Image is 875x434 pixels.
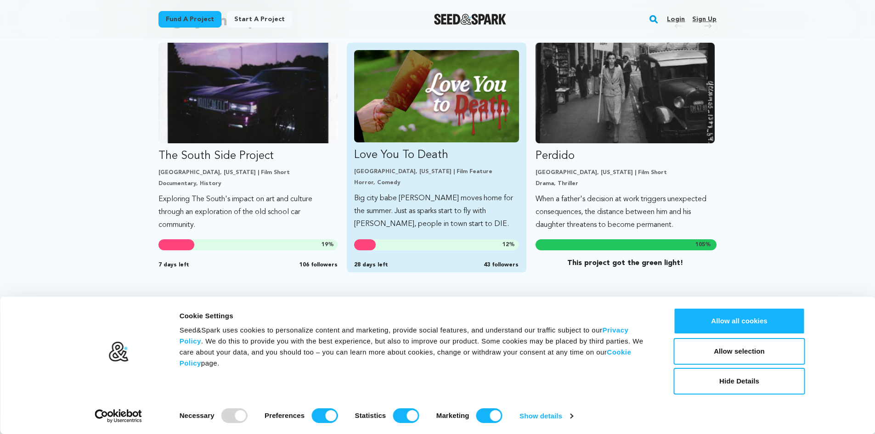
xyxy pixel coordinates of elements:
span: 7 days left [158,261,189,269]
span: 105 [695,242,705,248]
a: Seed&Spark Homepage [434,14,506,25]
a: Login [667,12,685,27]
span: % [695,241,711,248]
a: Fund a project [158,11,221,28]
span: 106 followers [299,261,338,269]
a: Fund Love You To Death [354,50,519,231]
p: [GEOGRAPHIC_DATA], [US_STATE] | Film Short [158,169,338,176]
p: When a father's decision at work triggers unexpected consequences, the distance between him and h... [536,193,715,231]
p: Drama, Thriller [536,180,715,187]
span: 43 followers [484,261,519,269]
span: % [322,241,334,248]
strong: Statistics [355,411,386,419]
strong: Marketing [436,411,469,419]
legend: Consent Selection [179,405,180,405]
strong: Necessary [180,411,215,419]
a: Start a project [227,11,292,28]
p: Documentary, History [158,180,338,187]
a: Usercentrics Cookiebot - opens in a new window [78,409,158,423]
img: logo [108,341,129,362]
strong: Preferences [265,411,305,419]
span: 19 [322,242,328,248]
button: Hide Details [674,368,805,395]
p: Perdido [536,149,715,163]
a: Sign up [692,12,717,27]
button: Allow all cookies [674,308,805,334]
p: The South Side Project [158,149,338,163]
a: Fund The South Side Project [158,43,338,231]
p: Big city babe [PERSON_NAME] moves home for the summer. Just as sparks start to fly with [PERSON_N... [354,192,519,231]
span: 12 [502,242,509,248]
p: [GEOGRAPHIC_DATA], [US_STATE] | Film Short [536,169,715,176]
p: This project got the green light! [536,258,715,269]
p: [GEOGRAPHIC_DATA], [US_STATE] | Film Feature [354,168,519,175]
p: Love You To Death [354,148,519,163]
a: Fund Perdido [536,43,715,231]
div: Cookie Settings [180,310,653,321]
img: Seed&Spark Logo Dark Mode [434,14,506,25]
span: % [502,241,515,248]
div: Seed&Spark uses cookies to personalize content and marketing, provide social features, and unders... [180,325,653,369]
p: Exploring The South's impact on art and culture through an exploration of the old school car comm... [158,193,338,231]
a: Show details [519,409,573,423]
button: Allow selection [674,338,805,365]
p: Horror, Comedy [354,179,519,186]
span: 28 days left [354,261,388,269]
